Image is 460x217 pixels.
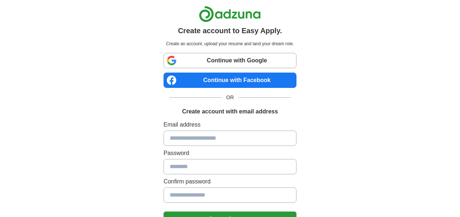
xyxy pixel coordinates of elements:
h1: Create account with email address [182,107,278,116]
span: OR [222,94,238,101]
label: Email address [164,120,296,129]
a: Continue with Google [164,53,296,68]
label: Confirm password [164,177,296,186]
label: Password [164,149,296,158]
img: Adzuna logo [199,6,261,22]
h1: Create account to Easy Apply. [178,25,282,36]
p: Create an account, upload your resume and land your dream role. [165,40,295,47]
a: Continue with Facebook [164,73,296,88]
